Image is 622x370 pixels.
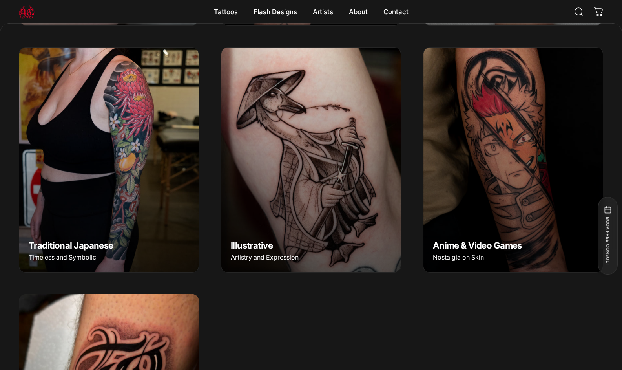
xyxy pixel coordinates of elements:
[423,48,603,272] img: anime jujutsu kaisen tattoo on forearm done at 46 tattoo toronto
[19,48,199,272] a: Traditional Japanese
[206,4,416,20] nav: Primary
[423,48,603,272] a: Anime & Video Games
[305,4,341,20] summary: Artists
[376,4,416,20] a: Contact
[598,197,617,275] button: BOOK FREE CONSULT
[217,42,405,278] img: illustrative tattoo of a samurai goose done at 46 tattoo toronto
[590,3,607,20] a: 0 items
[19,48,199,272] img: traditional japanese snake arm sleeve done at 46 tattoo toronto
[221,48,401,272] a: Illustrative
[206,4,246,20] summary: Tattoos
[246,4,305,20] summary: Flash Designs
[341,4,376,20] summary: About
